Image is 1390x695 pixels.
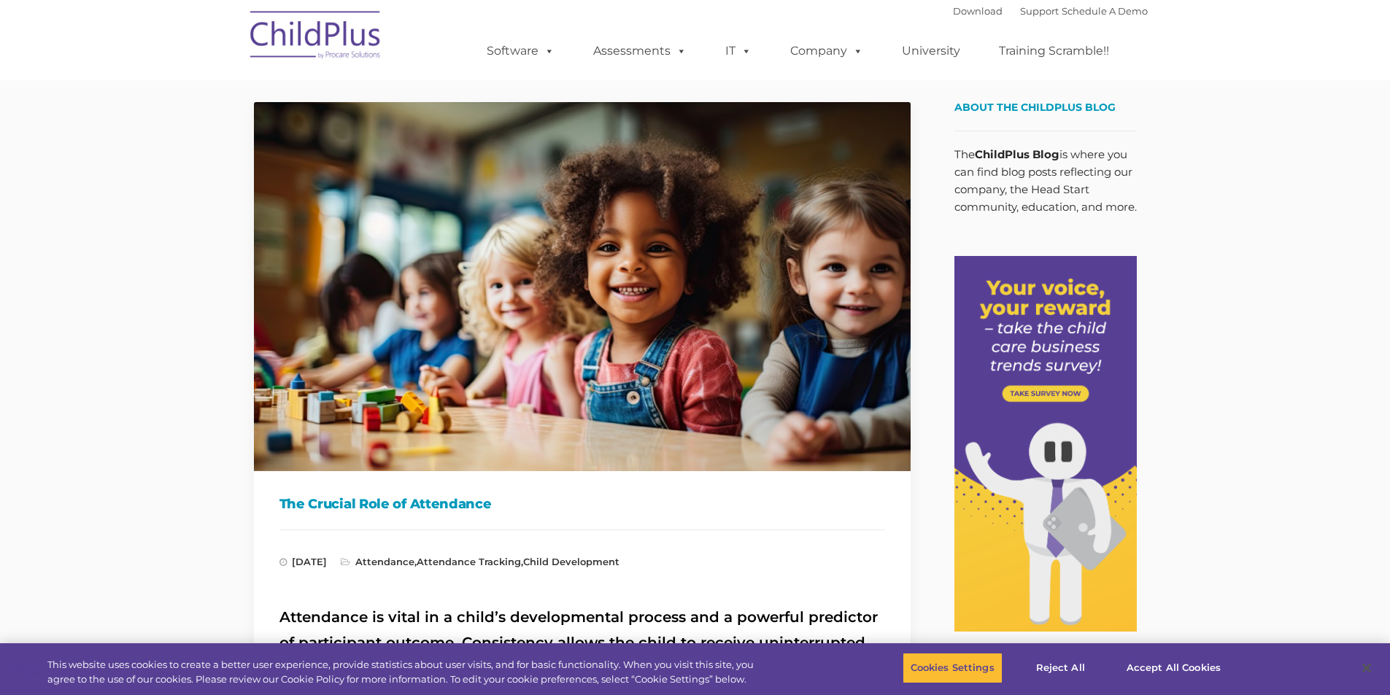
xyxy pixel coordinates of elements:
[341,556,619,567] span: , ,
[243,1,389,74] img: ChildPlus by Procare Solutions
[953,5,1148,17] font: |
[279,556,327,567] span: [DATE]
[1015,653,1106,683] button: Reject All
[1020,5,1059,17] a: Support
[776,36,878,66] a: Company
[417,556,521,567] a: Attendance Tracking
[355,556,414,567] a: Attendance
[953,5,1003,17] a: Download
[984,36,1124,66] a: Training Scramble!!
[975,147,1059,161] strong: ChildPlus Blog
[887,36,975,66] a: University
[1062,5,1148,17] a: Schedule A Demo
[279,493,885,515] h1: The Crucial Role of Attendance
[711,36,766,66] a: IT
[47,658,765,686] div: This website uses cookies to create a better user experience, provide statistics about user visit...
[472,36,569,66] a: Software
[1351,652,1383,684] button: Close
[954,101,1116,114] span: About the ChildPlus Blog
[254,102,911,471] img: ChildPlus - The Crucial Role of Attendance
[954,146,1137,216] p: The is where you can find blog posts reflecting our company, the Head Start community, education,...
[523,556,619,567] a: Child Development
[579,36,701,66] a: Assessments
[1119,653,1229,683] button: Accept All Cookies
[903,653,1003,683] button: Cookies Settings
